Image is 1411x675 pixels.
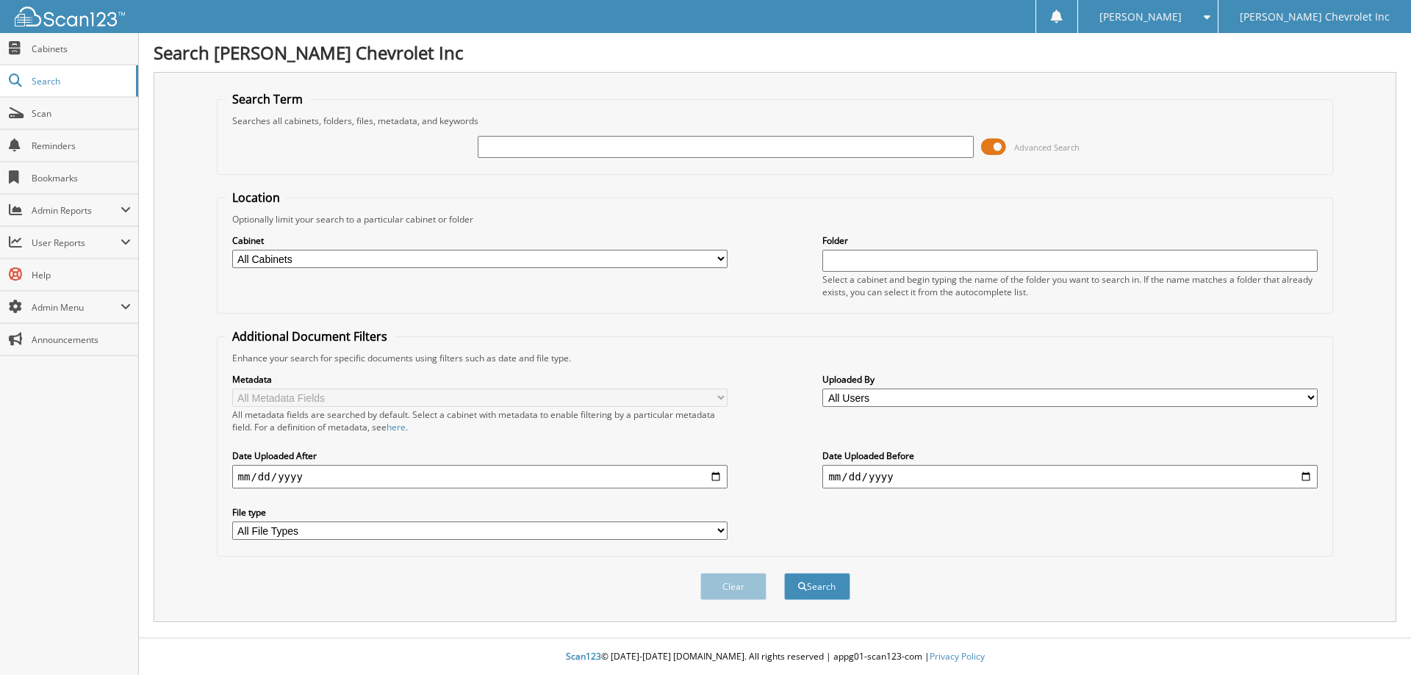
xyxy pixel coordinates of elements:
[232,465,728,488] input: start
[822,273,1318,298] div: Select a cabinet and begin typing the name of the folder you want to search in. If the name match...
[225,91,310,107] legend: Search Term
[225,189,287,206] legend: Location
[1240,12,1390,21] span: [PERSON_NAME] Chevrolet Inc
[15,7,125,26] img: scan123-logo-white.svg
[930,650,985,663] a: Privacy Policy
[822,465,1318,488] input: end
[154,40,1396,65] h1: Search [PERSON_NAME] Chevrolet Inc
[32,269,131,281] span: Help
[32,301,121,314] span: Admin Menu
[232,373,728,386] label: Metadata
[32,107,131,120] span: Scan
[32,43,131,55] span: Cabinets
[32,204,121,217] span: Admin Reports
[32,237,121,249] span: User Reports
[1099,12,1182,21] span: [PERSON_NAME]
[700,573,766,600] button: Clear
[1014,142,1080,153] span: Advanced Search
[225,328,395,344] legend: Additional Document Filters
[566,650,601,663] span: Scan123
[822,373,1318,386] label: Uploaded By
[32,140,131,152] span: Reminders
[32,75,129,87] span: Search
[232,506,728,519] label: File type
[232,450,728,462] label: Date Uploaded After
[139,639,1411,675] div: © [DATE]-[DATE] [DOMAIN_NAME]. All rights reserved | appg01-scan123-com |
[32,172,131,184] span: Bookmarks
[32,333,131,346] span: Announcements
[784,573,850,600] button: Search
[225,213,1326,225] div: Optionally limit your search to a particular cabinet or folder
[822,234,1318,247] label: Folder
[225,115,1326,127] div: Searches all cabinets, folders, files, metadata, and keywords
[232,408,728,433] div: All metadata fields are searched by default. Select a cabinet with metadata to enable filtering b...
[387,421,406,433] a: here
[822,450,1318,462] label: Date Uploaded Before
[232,234,728,247] label: Cabinet
[225,352,1326,364] div: Enhance your search for specific documents using filters such as date and file type.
